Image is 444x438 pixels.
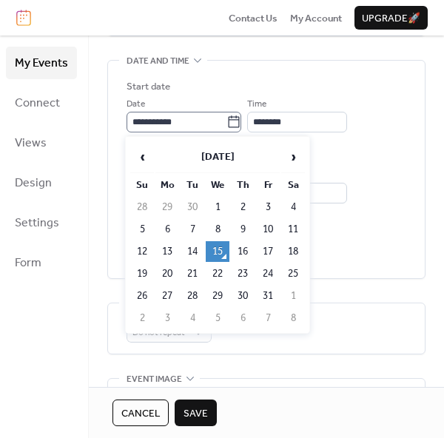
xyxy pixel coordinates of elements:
a: Design [6,166,77,199]
td: 26 [130,286,154,306]
td: 25 [281,263,305,284]
td: 12 [130,241,154,262]
a: Views [6,127,77,159]
span: Settings [15,212,59,235]
span: ‹ [131,142,153,172]
td: 8 [281,308,305,328]
td: 14 [181,241,204,262]
th: Th [231,175,255,195]
span: Event image [127,372,182,387]
a: Contact Us [229,10,277,25]
span: Upgrade 🚀 [362,11,420,26]
th: Fr [256,175,280,195]
a: My Account [290,10,342,25]
span: Time [247,97,266,112]
span: Date [127,97,145,112]
td: 16 [231,241,255,262]
span: Design [15,172,52,195]
td: 18 [281,241,305,262]
button: Save [175,400,217,426]
td: 17 [256,241,280,262]
td: 3 [155,308,179,328]
span: Date and time [127,54,189,69]
th: Mo [155,175,179,195]
td: 29 [155,197,179,218]
td: 9 [231,219,255,240]
button: Cancel [112,400,169,426]
span: Form [15,252,41,275]
td: 23 [231,263,255,284]
td: 6 [155,219,179,240]
td: 28 [181,286,204,306]
td: 2 [130,308,154,328]
td: 4 [181,308,204,328]
span: Connect [15,92,60,115]
td: 11 [281,219,305,240]
td: 5 [130,219,154,240]
td: 2 [231,197,255,218]
span: Contact Us [229,11,277,26]
td: 4 [281,197,305,218]
td: 8 [206,219,229,240]
td: 27 [155,286,179,306]
td: 3 [256,197,280,218]
img: logo [16,10,31,26]
th: [DATE] [155,141,280,173]
th: Su [130,175,154,195]
td: 30 [231,286,255,306]
div: Start date [127,79,170,94]
a: Connect [6,87,77,119]
td: 10 [256,219,280,240]
td: 15 [206,241,229,262]
td: 30 [181,197,204,218]
td: 5 [206,308,229,328]
td: 13 [155,241,179,262]
th: Sa [281,175,305,195]
td: 31 [256,286,280,306]
td: 6 [231,308,255,328]
span: Save [184,406,208,421]
td: 7 [256,308,280,328]
span: Views [15,132,47,155]
td: 20 [155,263,179,284]
th: We [206,175,229,195]
span: My Events [15,52,68,75]
td: 28 [130,197,154,218]
td: 1 [281,286,305,306]
td: 7 [181,219,204,240]
td: 29 [206,286,229,306]
td: 21 [181,263,204,284]
span: My Account [290,11,342,26]
td: 24 [256,263,280,284]
td: 19 [130,263,154,284]
a: Settings [6,206,77,239]
button: Upgrade🚀 [354,6,428,30]
span: › [282,142,304,172]
a: Form [6,246,77,279]
th: Tu [181,175,204,195]
td: 1 [206,197,229,218]
a: My Events [6,47,77,79]
span: Cancel [121,406,160,421]
td: 22 [206,263,229,284]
